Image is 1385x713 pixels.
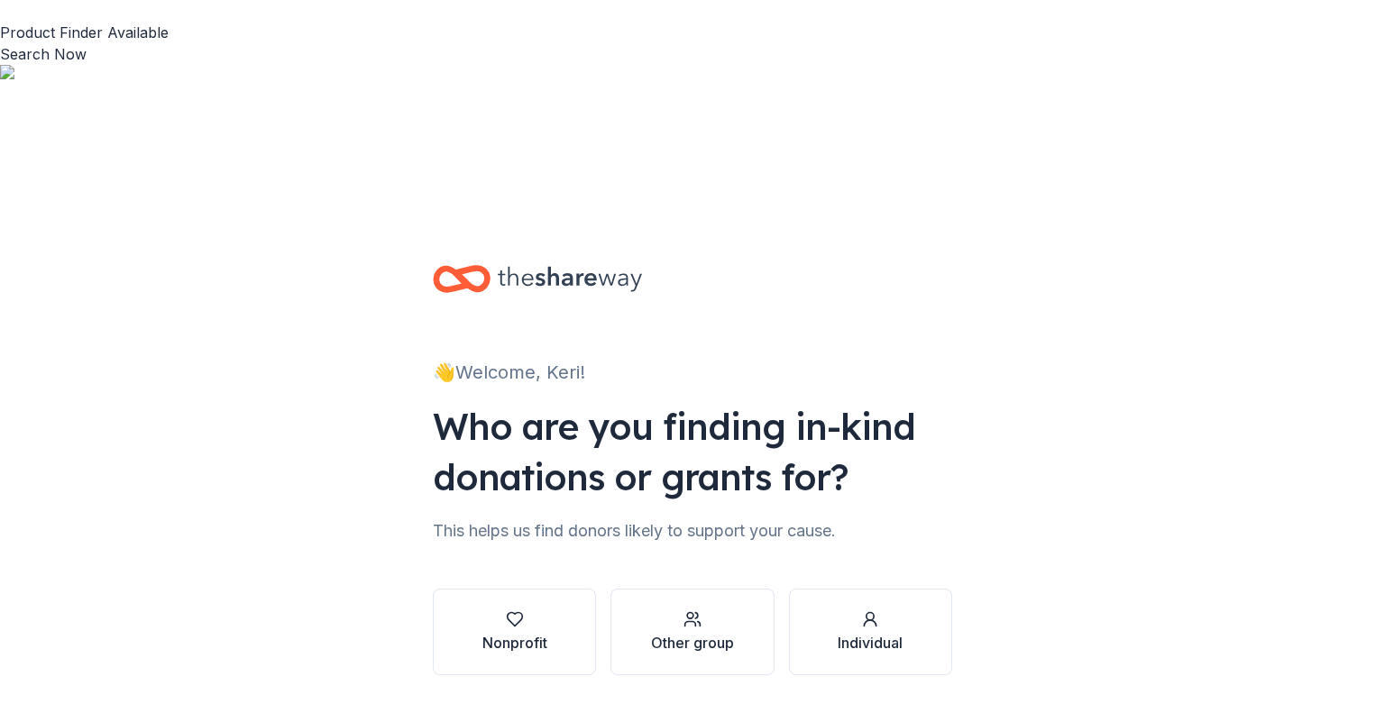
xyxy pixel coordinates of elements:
[433,516,952,545] div: This helps us find donors likely to support your cause.
[482,632,547,654] div: Nonprofit
[433,358,952,387] div: 👋 Welcome, Keri!
[789,589,952,675] button: Individual
[433,401,952,502] div: Who are you finding in-kind donations or grants for?
[651,632,734,654] div: Other group
[610,589,774,675] button: Other group
[838,632,903,654] div: Individual
[433,589,596,675] button: Nonprofit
